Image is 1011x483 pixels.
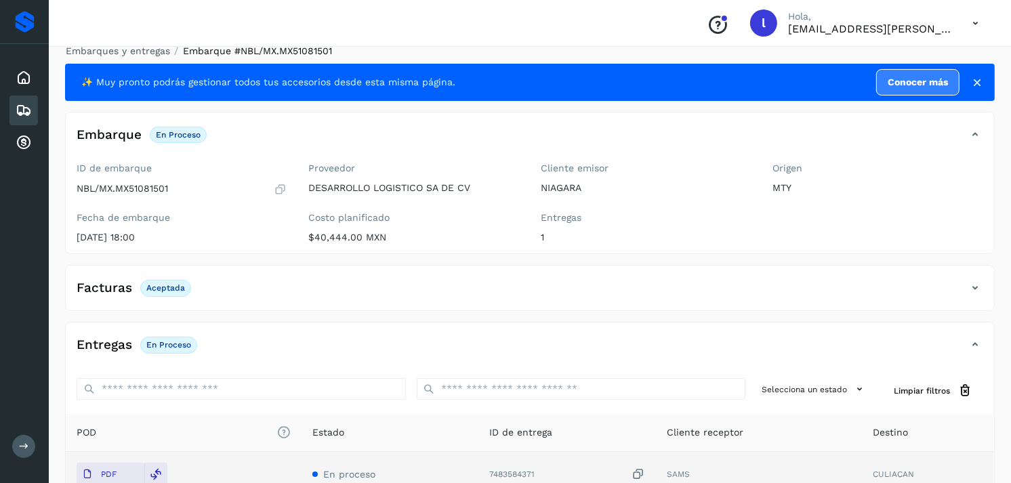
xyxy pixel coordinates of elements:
nav: breadcrumb [65,44,995,58]
p: $40,444.00 MXN [309,232,520,243]
div: EntregasEn proceso [66,333,994,367]
h4: Embarque [77,127,142,143]
div: 7483584371 [490,467,646,482]
h4: Entregas [77,337,132,353]
p: NBL/MX.MX51081501 [77,183,168,194]
p: NIAGARA [541,182,751,194]
label: Proveedor [309,163,520,174]
span: Estado [312,425,344,440]
label: ID de embarque [77,163,287,174]
div: Inicio [9,63,38,93]
div: EmbarqueEn proceso [66,123,994,157]
button: Selecciona un estado [756,378,872,400]
span: Embarque #NBL/MX.MX51081501 [183,45,332,56]
span: Limpiar filtros [894,385,950,397]
p: [DATE] 18:00 [77,232,287,243]
span: Destino [873,425,908,440]
label: Entregas [541,212,751,224]
span: ID de entrega [490,425,553,440]
p: Aceptada [146,283,185,293]
p: PDF [101,469,117,479]
p: MTY [773,182,984,194]
label: Origen [773,163,984,174]
div: Cuentas por cobrar [9,128,38,158]
label: Fecha de embarque [77,212,287,224]
p: 1 [541,232,751,243]
button: Limpiar filtros [883,378,983,403]
label: Costo planificado [309,212,520,224]
span: POD [77,425,291,440]
div: FacturasAceptada [66,276,994,310]
a: Embarques y entregas [66,45,170,56]
span: Cliente receptor [667,425,743,440]
p: En proceso [146,340,191,350]
p: Hola, [788,11,951,22]
label: Cliente emisor [541,163,751,174]
h4: Facturas [77,280,132,296]
a: Conocer más [876,69,960,96]
span: En proceso [323,469,375,480]
p: En proceso [156,130,201,140]
p: DESARROLLO LOGISTICO SA DE CV [309,182,520,194]
span: ✨ Muy pronto podrás gestionar todos tus accesorios desde esta misma página. [81,75,455,89]
p: lauraamalia.castillo@xpertal.com [788,22,951,35]
div: Embarques [9,96,38,125]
